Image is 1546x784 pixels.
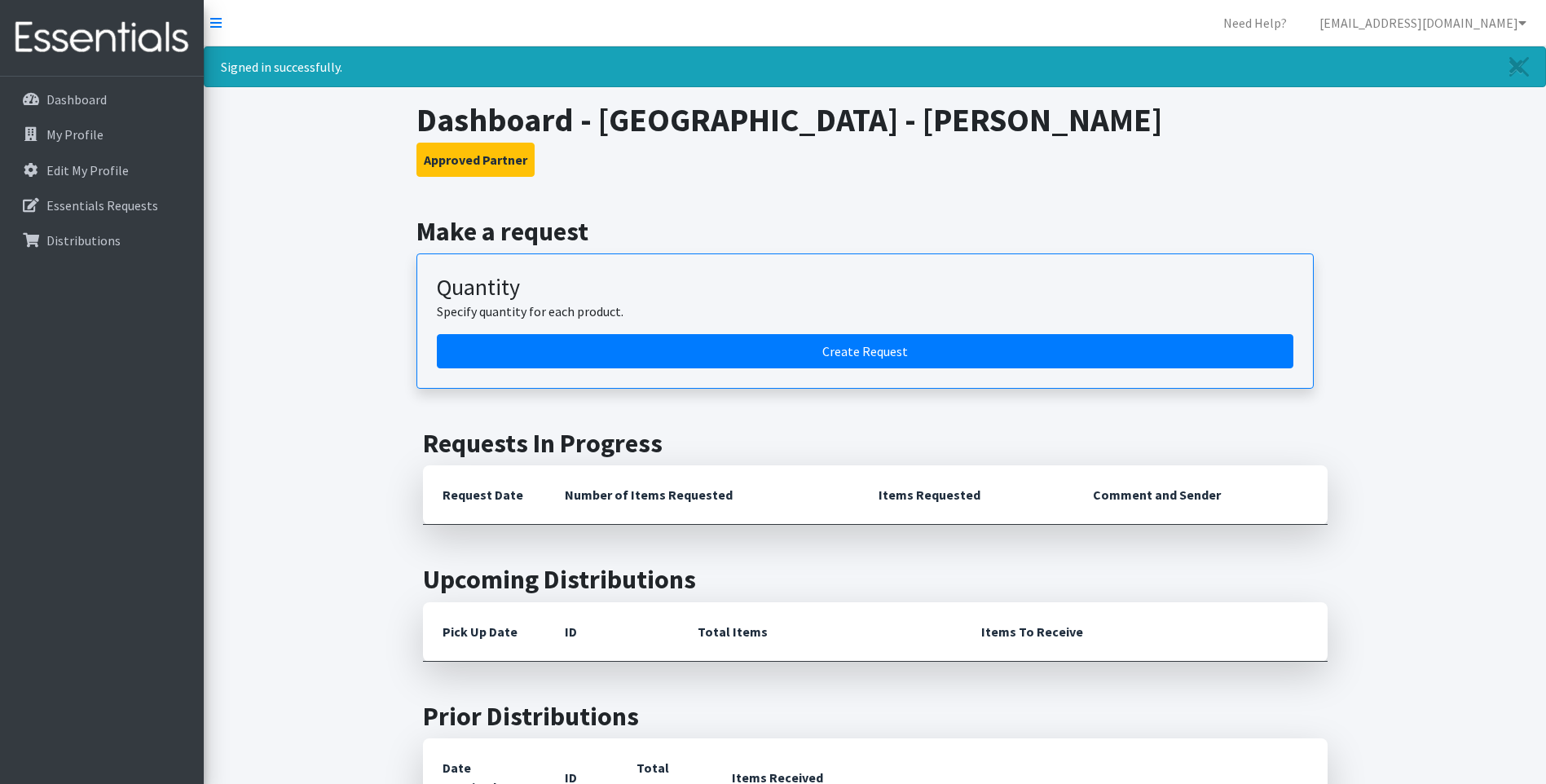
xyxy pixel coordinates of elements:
h2: Make a request [416,216,1333,247]
a: Dashboard [7,83,197,116]
p: Distributions [46,232,121,249]
h2: Prior Distributions [423,701,1328,732]
th: ID [545,602,678,662]
p: Dashboard [46,91,107,108]
h1: Dashboard - [GEOGRAPHIC_DATA] - [PERSON_NAME] [416,100,1333,139]
img: HumanEssentials [7,11,197,65]
th: Items To Receive [962,602,1328,662]
a: Need Help? [1210,7,1300,39]
th: Pick Up Date [423,602,545,662]
p: My Profile [46,126,104,143]
a: Create a request by quantity [437,334,1293,368]
h2: Upcoming Distributions [423,564,1328,595]
th: Request Date [423,465,545,525]
a: Distributions [7,224,197,257]
th: Items Requested [859,465,1073,525]
button: Approved Partner [416,143,535,177]
div: Signed in successfully. [204,46,1546,87]
a: [EMAIL_ADDRESS][DOMAIN_NAME] [1306,7,1539,39]
p: Essentials Requests [46,197,158,214]
th: Comment and Sender [1073,465,1327,525]
th: Number of Items Requested [545,465,860,525]
h3: Quantity [437,274,1293,302]
a: My Profile [7,118,197,151]
p: Edit My Profile [46,162,129,178]
h2: Requests In Progress [423,428,1328,459]
a: Close [1493,47,1545,86]
a: Essentials Requests [7,189,197,222]
th: Total Items [678,602,962,662]
a: Edit My Profile [7,154,197,187]
p: Specify quantity for each product. [437,302,1293,321]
